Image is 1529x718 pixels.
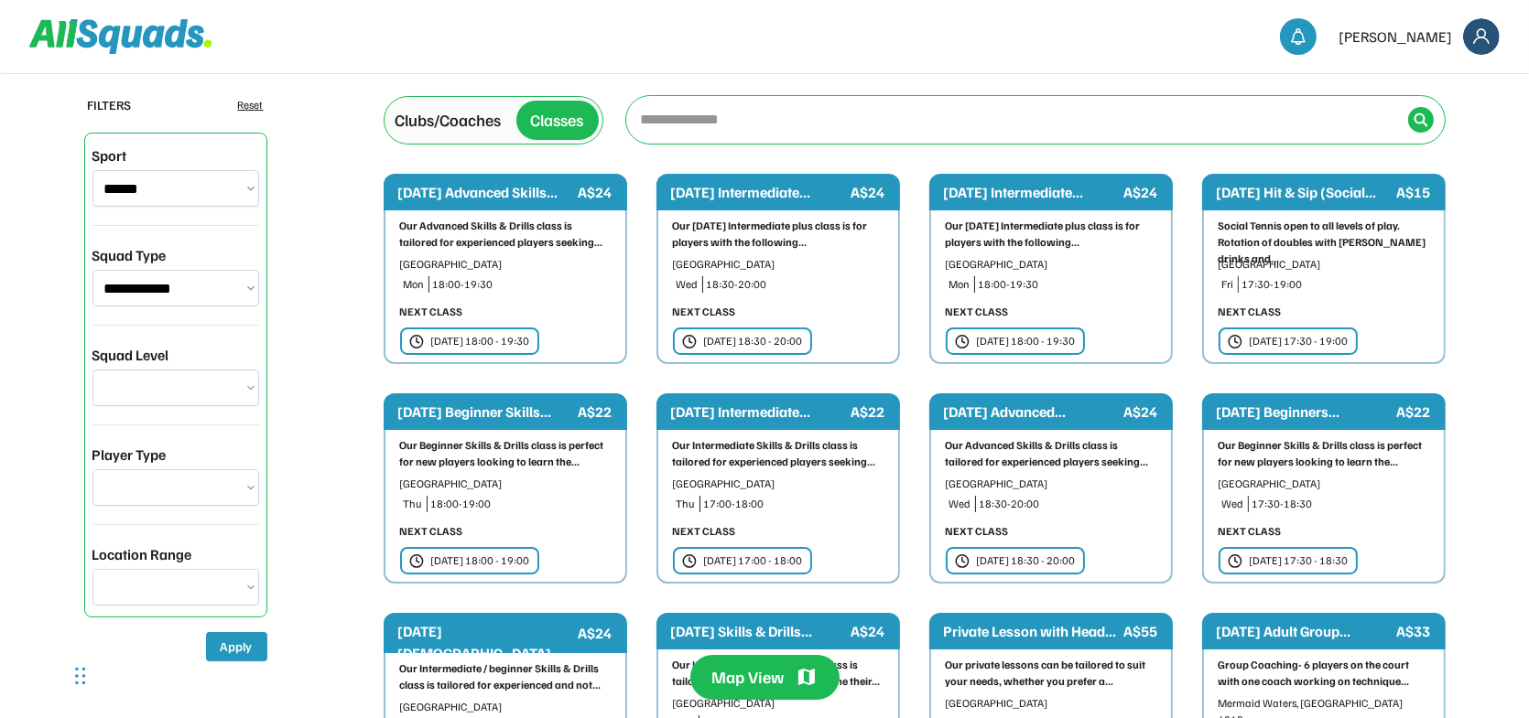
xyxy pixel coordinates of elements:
[1217,181,1393,203] div: [DATE] Hit & Sip (Social...
[206,632,267,661] button: Apply
[677,496,696,512] div: Thu
[673,523,736,540] div: NEXT CLASS
[704,333,803,349] div: [DATE] 18:30 - 20:00
[1124,181,1158,203] div: A$24
[1124,620,1158,642] div: A$55
[92,244,167,266] div: Squad Type
[1219,304,1282,320] div: NEXT CLASS
[431,496,611,512] div: 18:00-19:00
[398,401,575,423] div: [DATE] Beginner Skills...
[1289,27,1307,46] img: bell-03%20%281%29.svg
[851,620,885,642] div: A$24
[979,276,1156,293] div: 18:00-19:30
[238,97,264,113] div: Reset
[1217,620,1393,642] div: [DATE] Adult Group...
[404,496,423,512] div: Thu
[1219,476,1429,492] div: [GEOGRAPHIC_DATA]
[404,276,425,293] div: Mon
[949,276,971,293] div: Mon
[400,699,611,715] div: [GEOGRAPHIC_DATA]
[1250,333,1349,349] div: [DATE] 17:30 - 19:00
[673,218,884,251] div: Our [DATE] Intermediate plus class is for players with the following...
[398,620,575,686] div: [DATE] [DEMOGRAPHIC_DATA] Group...
[704,496,884,512] div: 17:00-18:00
[92,344,169,366] div: Squad Level
[946,256,1156,273] div: [GEOGRAPHIC_DATA]
[182,106,197,121] img: tab_keywords_by_traffic_grey.svg
[431,552,530,569] div: [DATE] 18:00 - 19:00
[980,496,1156,512] div: 18:30-20:00
[1219,256,1429,273] div: [GEOGRAPHIC_DATA]
[851,401,885,423] div: A$22
[977,333,1076,349] div: [DATE] 18:00 - 19:30
[1397,181,1431,203] div: A$15
[1339,26,1452,48] div: [PERSON_NAME]
[673,437,884,470] div: Our Intermediate Skills & Drills class is tailored for experienced players seeking...
[92,145,127,166] div: Sport
[431,333,530,349] div: [DATE] 18:00 - 19:30
[1219,218,1429,267] div: Social Tennis open to all levels of play. Rotation of doubles with [PERSON_NAME] drinks and...
[1222,276,1234,293] div: Fri
[946,523,1009,540] div: NEXT CLASS
[1219,523,1282,540] div: NEXT CLASS
[531,108,584,133] div: Classes
[955,553,970,569] img: clock.svg
[1228,334,1242,349] img: clock.svg
[400,256,611,273] div: [GEOGRAPHIC_DATA]
[579,401,613,423] div: A$22
[704,552,803,569] div: [DATE] 17:00 - 18:00
[400,304,463,320] div: NEXT CLASS
[48,48,201,62] div: Domain: [DOMAIN_NAME]
[673,304,736,320] div: NEXT CLASS
[944,620,1121,642] div: Private Lesson with Head...
[851,181,885,203] div: A$24
[1219,437,1429,470] div: Our Beginner Skills & Drills class is perfect for new players looking to learn the...
[400,218,611,251] div: Our Advanced Skills & Drills class is tailored for experienced players seeking...
[433,276,611,293] div: 18:00-19:30
[946,476,1156,492] div: [GEOGRAPHIC_DATA]
[51,29,90,44] div: v 4.0.25
[579,622,613,644] div: A$24
[1250,552,1349,569] div: [DATE] 17:30 - 18:30
[944,181,1121,203] div: [DATE] Intermediate...
[400,523,463,540] div: NEXT CLASS
[1124,401,1158,423] div: A$24
[944,401,1121,423] div: [DATE] Advanced...
[1252,496,1429,512] div: 17:30-18:30
[1397,620,1431,642] div: A$33
[1414,113,1428,127] img: Icon%20%2838%29.svg
[1222,496,1244,512] div: Wed
[946,437,1156,470] div: Our Advanced Skills & Drills class is tailored for experienced players seeking...
[712,666,785,689] div: Map View
[92,543,192,565] div: Location Range
[92,444,167,466] div: Player Type
[949,496,971,512] div: Wed
[396,108,502,133] div: Clubs/Coaches
[671,181,848,203] div: [DATE] Intermediate...
[400,437,611,470] div: Our Beginner Skills & Drills class is perfect for new players looking to learn the...
[409,334,424,349] img: clock.svg
[682,553,697,569] img: clock.svg
[946,304,1009,320] div: NEXT CLASS
[398,181,575,203] div: [DATE] Advanced Skills...
[946,218,1156,251] div: Our [DATE] Intermediate plus class is for players with the following...
[671,401,848,423] div: [DATE] Intermediate...
[1228,553,1242,569] img: clock.svg
[1242,276,1429,293] div: 17:30-19:00
[29,29,44,44] img: logo_orange.svg
[682,334,697,349] img: clock.svg
[70,108,164,120] div: Domain Overview
[579,181,613,203] div: A$24
[946,695,1156,712] div: [GEOGRAPHIC_DATA]
[673,256,884,273] div: [GEOGRAPHIC_DATA]
[671,620,848,642] div: [DATE] Skills & Drills...
[1217,401,1393,423] div: [DATE] Beginners...
[977,552,1076,569] div: [DATE] 18:30 - 20:00
[955,334,970,349] img: clock.svg
[673,476,884,492] div: [GEOGRAPHIC_DATA]
[677,276,699,293] div: Wed
[1397,401,1431,423] div: A$22
[49,106,64,121] img: tab_domain_overview_orange.svg
[409,553,424,569] img: clock.svg
[88,95,132,114] div: FILTERS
